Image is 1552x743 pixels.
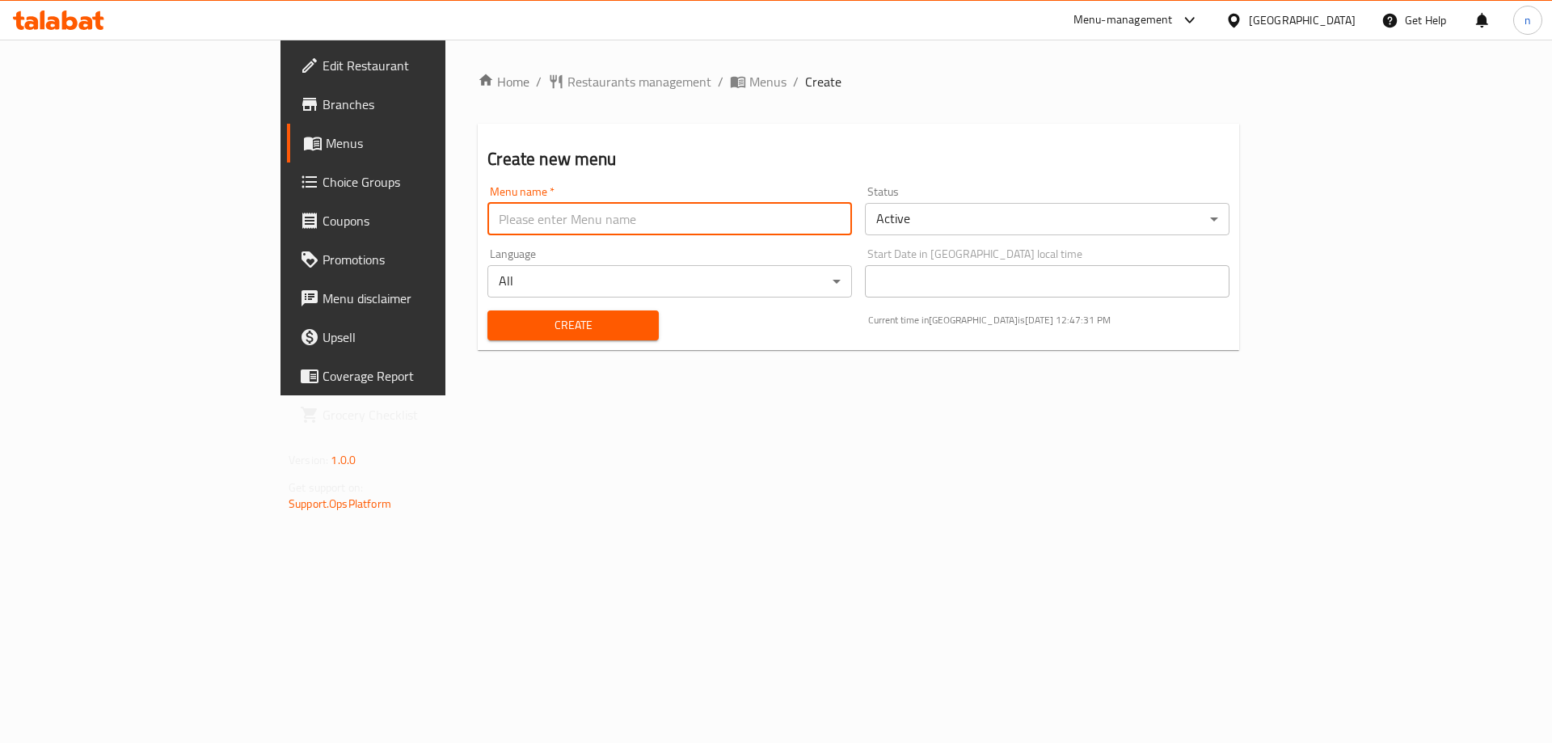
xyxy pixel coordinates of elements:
a: Upsell [287,318,540,357]
span: Promotions [323,250,527,269]
span: Create [500,315,645,336]
span: Get support on: [289,477,363,498]
h2: Create new menu [487,147,1229,171]
a: Choice Groups [287,163,540,201]
a: Branches [287,85,540,124]
span: Branches [323,95,527,114]
span: 1.0.0 [331,450,356,471]
button: Create [487,310,658,340]
span: Coupons [323,211,527,230]
input: Please enter Menu name [487,203,852,235]
span: Choice Groups [323,172,527,192]
span: Menus [749,72,787,91]
a: Restaurants management [548,72,711,91]
a: Grocery Checklist [287,395,540,434]
div: [GEOGRAPHIC_DATA] [1249,11,1356,29]
a: Promotions [287,240,540,279]
a: Coverage Report [287,357,540,395]
span: Version: [289,450,328,471]
li: / [793,72,799,91]
p: Current time in [GEOGRAPHIC_DATA] is [DATE] 12:47:31 PM [868,313,1229,327]
div: Active [865,203,1229,235]
span: Grocery Checklist [323,405,527,424]
a: Menu disclaimer [287,279,540,318]
span: Create [805,72,841,91]
nav: breadcrumb [478,72,1239,91]
a: Edit Restaurant [287,46,540,85]
span: n [1525,11,1531,29]
div: Menu-management [1073,11,1173,30]
span: Restaurants management [567,72,711,91]
span: Coverage Report [323,366,527,386]
li: / [718,72,723,91]
a: Menus [287,124,540,163]
a: Menus [730,72,787,91]
div: All [487,265,852,298]
a: Coupons [287,201,540,240]
span: Menu disclaimer [323,289,527,308]
span: Edit Restaurant [323,56,527,75]
a: Support.OpsPlatform [289,493,391,514]
span: Menus [326,133,527,153]
span: Upsell [323,327,527,347]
